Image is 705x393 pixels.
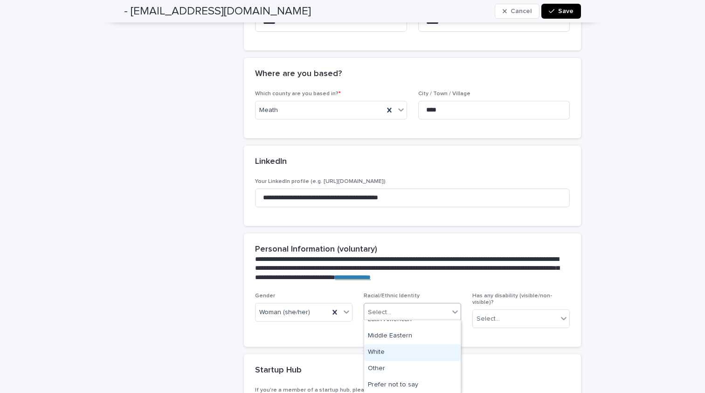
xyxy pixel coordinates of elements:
[364,328,461,344] div: Middle Eastern
[511,8,532,14] span: Cancel
[364,361,461,377] div: Other
[495,4,539,19] button: Cancel
[364,293,420,299] span: Racial/Ethnic Identity
[364,312,461,328] div: Latin American
[259,308,310,317] span: Woman (she/her)
[541,4,581,19] button: Save
[255,365,302,376] h2: Startup Hub
[255,157,287,167] h2: LinkedIn
[418,91,470,97] span: City / Town / Village
[472,293,552,305] span: Has any disability (visible/non-visible)?
[255,91,341,97] span: Which county are you based in?
[368,308,391,317] div: Select...
[124,5,311,18] h2: - [EMAIL_ADDRESS][DOMAIN_NAME]
[255,69,342,79] h2: Where are you based?
[255,179,386,184] span: Your LinkedIn profile (e.g. [URL][DOMAIN_NAME])
[255,293,275,299] span: Gender
[255,387,453,393] span: If you're a member of a startup hub, please include the hub's name below:
[558,8,574,14] span: Save
[477,314,500,324] div: Select...
[255,245,377,255] h2: Personal Information (voluntary)
[259,105,278,115] span: Meath
[364,344,461,361] div: White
